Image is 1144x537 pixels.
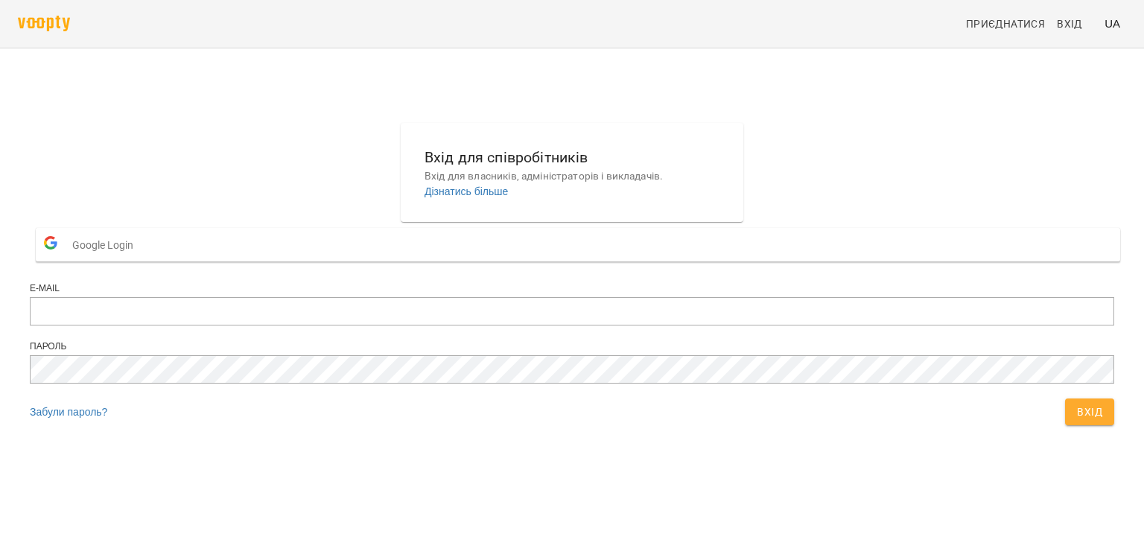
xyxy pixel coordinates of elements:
[966,15,1045,33] span: Приєднатися
[425,185,508,197] a: Дізнатись більше
[1051,10,1099,37] a: Вхід
[425,169,719,184] p: Вхід для власників, адміністраторів і викладачів.
[30,406,107,418] a: Забули пароль?
[425,146,719,169] h6: Вхід для співробітників
[36,228,1120,261] button: Google Login
[1065,398,1114,425] button: Вхід
[30,340,1114,353] div: Пароль
[1099,10,1126,37] button: UA
[1057,15,1082,33] span: Вхід
[30,282,1114,295] div: E-mail
[1105,16,1120,31] span: UA
[1077,403,1102,421] span: Вхід
[18,16,70,31] img: voopty.png
[72,230,141,260] span: Google Login
[413,134,731,211] button: Вхід для співробітниківВхід для власників, адміністраторів і викладачів.Дізнатись більше
[960,10,1051,37] a: Приєднатися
